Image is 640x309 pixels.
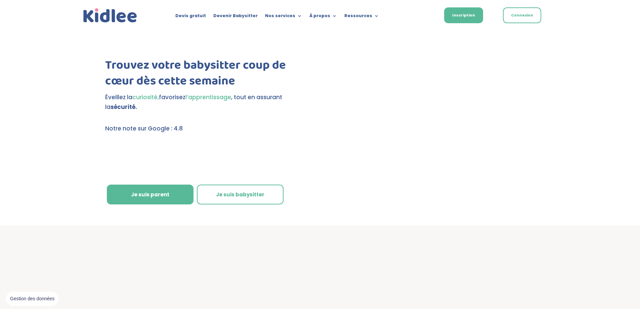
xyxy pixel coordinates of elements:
[105,135,164,149] img: Sortie decole
[265,13,302,21] a: Nos services
[503,7,541,23] a: Connexion
[82,7,139,25] img: logo_kidlee_bleu
[344,13,379,21] a: Ressources
[10,296,54,302] span: Gestion des données
[105,57,308,92] h1: Trouvez votre babysitter coup de cœur dès cette semaine
[105,154,158,168] img: Anniversaire
[169,135,232,149] img: weekends
[213,13,258,21] a: Devenir Babysitter
[132,93,159,101] span: curiosité,
[105,124,308,133] p: Notre note sur Google : 4.8
[6,292,58,306] button: Gestion des données
[111,103,137,111] strong: sécurité.
[419,14,425,18] img: Français
[444,7,483,23] a: Inscription
[175,13,206,21] a: Devis gratuit
[185,93,231,101] span: l’apprentissage
[82,7,139,25] a: Kidlee Logo
[167,154,243,168] img: Atelier thematique
[105,92,308,112] p: Éveillez la favorisez , tout en assurant la
[305,256,335,286] img: Sybel
[253,154,298,169] img: Thematique
[309,13,337,21] a: À propos
[237,135,303,151] img: Mercredi
[197,185,284,205] a: Je suis babysitter
[107,185,194,205] a: Je suis parent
